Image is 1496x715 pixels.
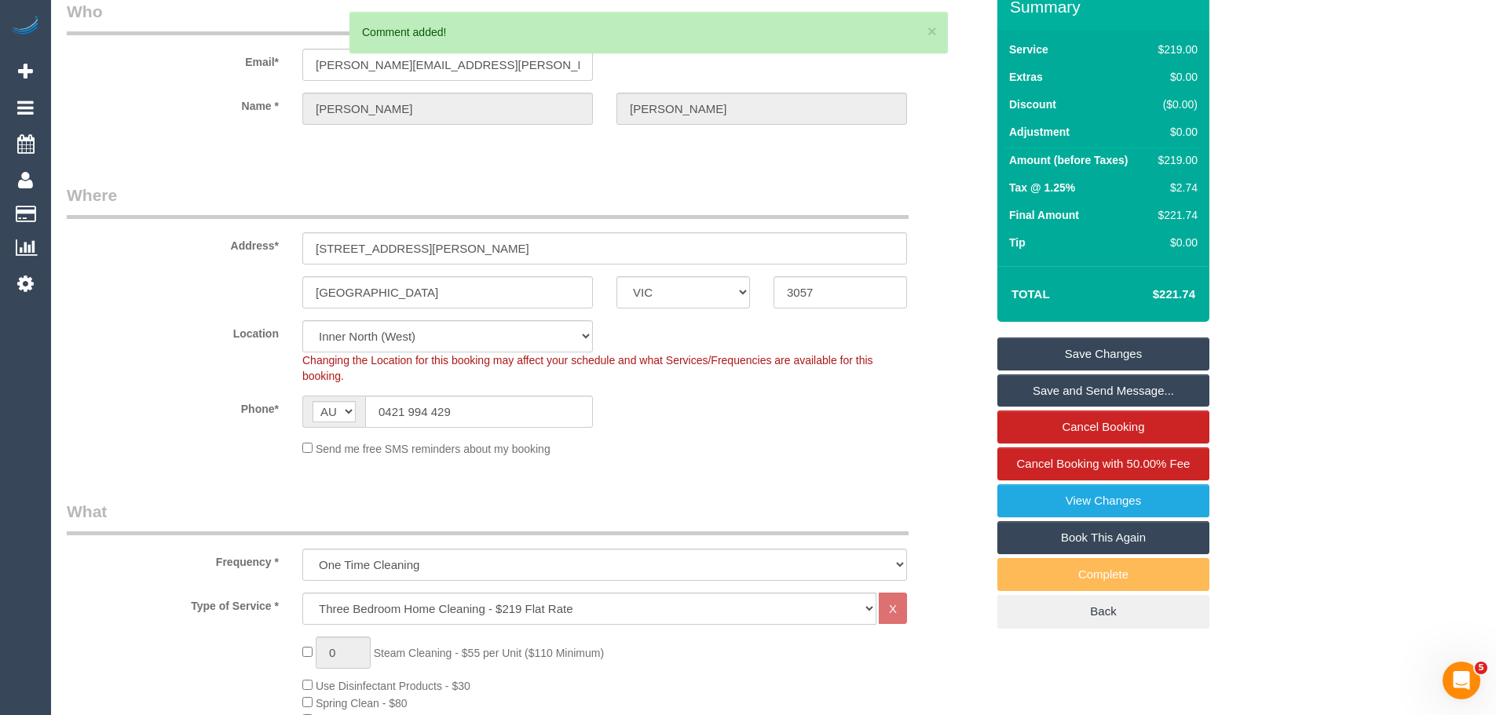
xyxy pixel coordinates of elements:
label: Phone* [55,396,291,417]
a: Cancel Booking [997,410,1209,443]
label: Name * [55,93,291,114]
span: Spring Clean - $80 [316,697,408,710]
a: Back [997,595,1209,628]
div: $219.00 [1152,42,1198,57]
img: Automaid Logo [9,16,41,38]
input: Last Name* [616,93,907,125]
span: Send me free SMS reminders about my booking [316,443,550,455]
input: Email* [302,49,593,81]
div: $221.74 [1152,207,1198,223]
input: Post Code* [774,276,907,308]
h4: $221.74 [1106,288,1195,301]
span: Changing the Location for this booking may affect your schedule and what Services/Frequencies are... [302,354,873,382]
label: Type of Service * [55,593,291,614]
a: View Changes [997,484,1209,517]
label: Tip [1009,235,1026,250]
a: Book This Again [997,521,1209,554]
label: Email* [55,49,291,70]
div: $0.00 [1152,69,1198,85]
input: Phone* [365,396,593,428]
iframe: Intercom live chat [1443,662,1480,699]
div: Comment added! [362,24,935,40]
legend: Where [67,184,909,219]
input: Suburb* [302,276,593,308]
label: Adjustment [1009,124,1070,140]
a: Save and Send Message... [997,374,1209,407]
label: Frequency * [55,549,291,570]
label: Extras [1009,69,1043,85]
span: Cancel Booking with 50.00% Fee [1017,457,1191,470]
div: $219.00 [1152,152,1198,168]
legend: What [67,500,909,535]
div: $0.00 [1152,235,1198,250]
input: First Name* [302,93,593,125]
label: Amount (before Taxes) [1009,152,1128,168]
label: Address* [55,232,291,254]
div: ($0.00) [1152,97,1198,112]
span: 5 [1475,662,1487,674]
div: $0.00 [1152,124,1198,140]
span: Use Disinfectant Products - $30 [316,680,470,692]
label: Location [55,320,291,341]
label: Final Amount [1009,207,1079,223]
button: × [927,23,937,39]
span: Steam Cleaning - $55 per Unit ($110 Minimum) [374,647,604,659]
label: Service [1009,42,1048,57]
label: Tax @ 1.25% [1009,180,1075,195]
a: Save Changes [997,337,1209,370]
label: Discount [1009,97,1056,112]
strong: Total [1011,287,1050,301]
a: Cancel Booking with 50.00% Fee [997,447,1209,480]
div: $2.74 [1152,180,1198,195]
